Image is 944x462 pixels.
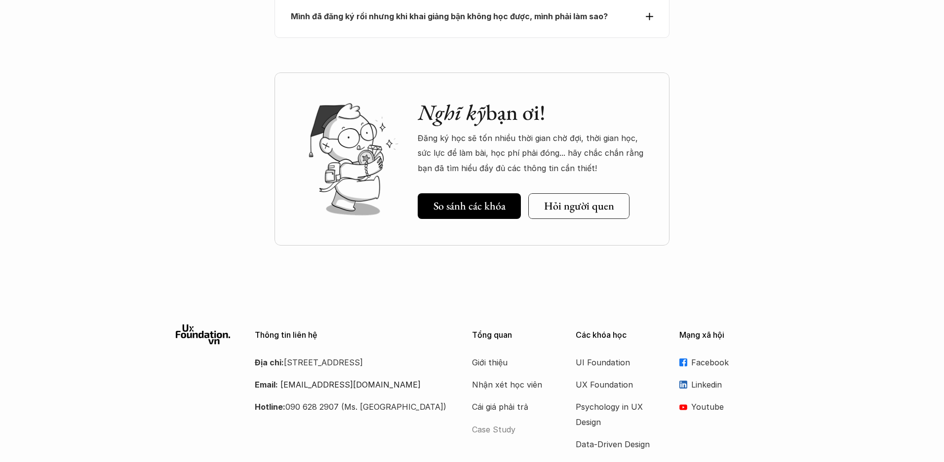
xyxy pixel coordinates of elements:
p: Thông tin liên hệ [255,330,447,340]
a: Hỏi người quen [528,193,629,219]
h2: bạn ơi! [418,100,650,126]
p: Facebook [691,355,768,370]
a: Case Study [472,422,551,437]
p: 090 628 2907 (Ms. [GEOGRAPHIC_DATA]) [255,399,447,414]
h5: Hỏi người quen [544,200,614,213]
a: Nhận xét học viên [472,377,551,392]
a: Linkedin [679,377,768,392]
a: UI Foundation [576,355,655,370]
strong: Hotline: [255,402,285,412]
p: Linkedin [691,377,768,392]
h5: So sánh các khóa [433,200,506,213]
a: Giới thiệu [472,355,551,370]
p: Youtube [691,399,768,414]
a: So sánh các khóa [418,193,521,219]
em: Nghĩ kỹ [418,98,486,126]
p: Tổng quan [472,330,561,340]
a: Youtube [679,399,768,414]
a: UX Foundation [576,377,655,392]
a: [EMAIL_ADDRESS][DOMAIN_NAME] [280,380,421,390]
a: Data-Driven Design [576,437,655,452]
a: Facebook [679,355,768,370]
strong: Địa chỉ: [255,357,284,367]
p: Đăng ký học sẽ tốn nhiều thời gian chờ đợi, thời gian học, sức lực để làm bài, học phí phải đóng.... [418,131,650,176]
p: [STREET_ADDRESS] [255,355,447,370]
p: Mạng xã hội [679,330,768,340]
a: Psychology in UX Design [576,399,655,429]
p: Các khóa học [576,330,665,340]
strong: Email: [255,380,278,390]
strong: Mình đã đăng ký rồi nhưng khi khai giảng bận không học được, mình phải làm sao? [291,11,608,21]
a: Cái giá phải trả [472,399,551,414]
